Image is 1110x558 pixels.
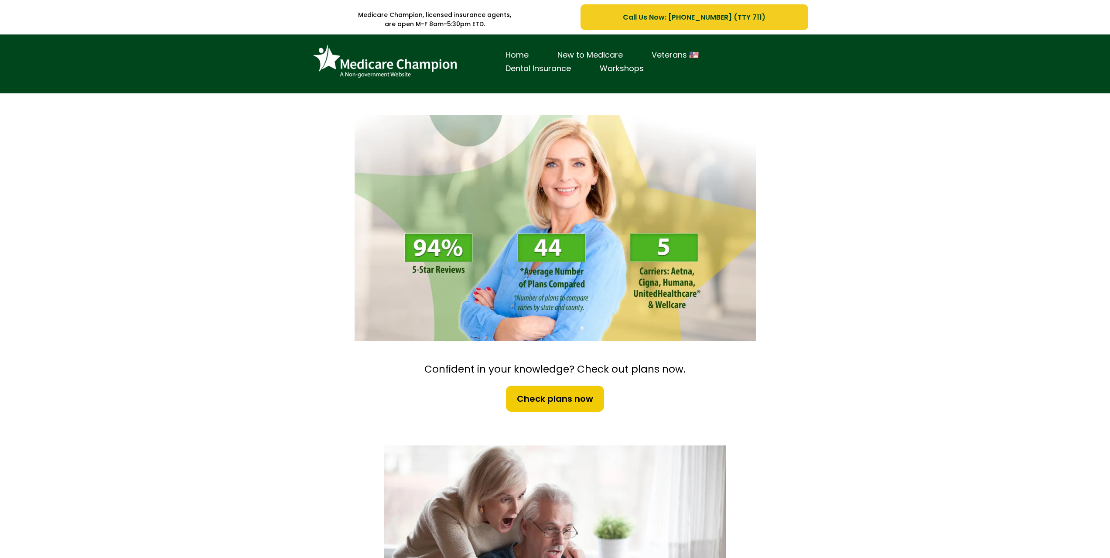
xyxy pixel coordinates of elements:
span: Call Us Now: [PHONE_NUMBER] (TTY 711) [623,12,765,23]
a: New to Medicare [543,48,637,62]
a: Veterans 🇺🇸 [637,48,713,62]
p: are open M-F 8am-5:30pm ETD. [302,20,568,29]
p: Medicare Champion, licensed insurance agents, [302,10,568,20]
a: Dental Insurance [491,62,585,75]
span: Check plans now [517,392,593,405]
a: Check plans now [505,385,605,413]
a: Call Us Now: 1-833-823-1990 (TTY 711) [581,4,808,30]
h2: Confident in your knowledge? Check out plans now. [350,363,760,376]
img: Brand Logo [309,41,461,82]
a: Workshops [585,62,658,75]
a: Home [491,48,543,62]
